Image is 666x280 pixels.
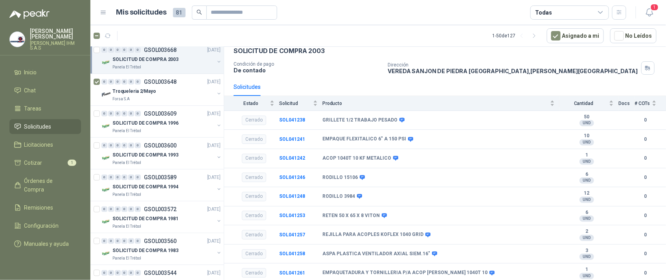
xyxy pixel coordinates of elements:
span: Producto [322,101,548,106]
b: RODILLO 3984 [322,193,355,200]
img: Company Logo [101,58,111,67]
div: 0 [128,206,134,212]
b: EMPAQUE FLEXITALICO 6" A 150 PSI [322,136,406,142]
p: [DATE] [207,46,221,54]
b: 6 [559,171,614,178]
img: Company Logo [101,217,111,227]
span: Manuales y ayuda [24,239,69,248]
div: 0 [108,238,114,244]
div: 0 [101,47,107,53]
a: SOL041257 [279,232,305,238]
th: # COTs [635,96,666,111]
p: Dirección [388,62,638,68]
a: SOL041253 [279,213,305,218]
div: 0 [135,143,141,148]
div: UND [580,177,594,184]
b: SOL041258 [279,251,305,256]
span: Tareas [24,104,42,113]
p: GSOL003572 [144,206,177,212]
span: Inicio [24,68,37,77]
p: [DATE] [207,206,221,213]
b: 0 [635,250,657,258]
div: 0 [115,238,121,244]
div: Solicitudes [234,83,261,91]
p: GSOL003544 [144,270,177,276]
h1: Mis solicitudes [116,7,167,18]
p: SOLICITUD DE COMPRA 2003 [234,47,325,55]
b: 0 [635,193,657,200]
img: Company Logo [101,153,111,163]
p: SOLICITUD DE COMPRA 1983 [112,247,178,254]
a: 0 0 0 0 0 0 GSOL003609[DATE] Company LogoSOLICITUD DE COMPRA 1996Panela El Trébol [101,109,222,134]
span: Solicitud [279,101,311,106]
div: Cerrado [242,230,266,239]
p: SOLICITUD DE COMPRA 1996 [112,120,178,127]
div: UND [580,139,594,146]
b: 50 [559,114,614,120]
div: UND [580,216,594,222]
b: 0 [635,136,657,143]
span: search [197,9,202,15]
div: UND [580,254,594,260]
span: Cotizar [24,158,42,167]
div: 0 [128,270,134,276]
p: GSOL003589 [144,175,177,180]
div: 0 [128,175,134,180]
div: 0 [135,47,141,53]
div: 0 [108,47,114,53]
div: 0 [108,175,114,180]
span: Órdenes de Compra [24,177,74,194]
p: GSOL003560 [144,238,177,244]
div: UND [580,235,594,241]
p: [DATE] [207,269,221,277]
button: 1 [642,6,657,20]
b: 0 [635,116,657,124]
p: [DATE] [207,110,221,118]
span: Solicitudes [24,122,52,131]
div: Cerrado [242,173,266,182]
b: REJILLA PARA ACOPLES KOFLEX 1040 GRID [322,232,423,238]
div: 0 [101,206,107,212]
div: 0 [121,47,127,53]
div: 0 [128,238,134,244]
div: 0 [101,79,107,85]
div: 0 [128,47,134,53]
b: SOL041242 [279,155,305,161]
div: 0 [121,111,127,116]
b: ASPA PLASTICA VENTILADOR AXIAL SIEM.16" [322,251,430,257]
p: GSOL003668 [144,47,177,53]
p: [PERSON_NAME] IHM S.A.S [30,41,81,50]
b: 0 [635,231,657,239]
div: 0 [121,206,127,212]
p: Panela El Trébol [112,160,141,166]
span: # COTs [635,101,650,106]
div: 0 [121,79,127,85]
p: Troqueleria 2/Mayo [112,88,156,95]
div: UND [580,120,594,126]
img: Logo peakr [9,9,50,19]
img: Company Logo [101,185,111,195]
p: SOLICITUD DE COMPRA 1994 [112,183,178,191]
b: 3 [559,248,614,254]
a: SOL041248 [279,193,305,199]
a: Configuración [9,218,81,233]
div: Cerrado [242,268,266,278]
p: [DATE] [207,238,221,245]
p: [DATE] [207,78,221,86]
b: GRILLETE 1/2 TRABAJO PESADO [322,117,397,123]
b: 0 [635,269,657,277]
a: 0 0 0 0 0 0 GSOL003600[DATE] Company LogoSOLICITUD DE COMPRA 1993Panela El Trébol [101,141,222,166]
div: Todas [535,8,552,17]
span: Licitaciones [24,140,53,149]
a: SOL041261 [279,270,305,276]
th: Cantidad [559,96,618,111]
div: 0 [108,143,114,148]
p: VEREDA SANJON DE PIEDRA [GEOGRAPHIC_DATA] , [PERSON_NAME][GEOGRAPHIC_DATA] [388,68,638,74]
a: Solicitudes [9,119,81,134]
div: 0 [135,175,141,180]
div: 0 [121,270,127,276]
img: Company Logo [101,122,111,131]
b: 1 [559,267,614,273]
